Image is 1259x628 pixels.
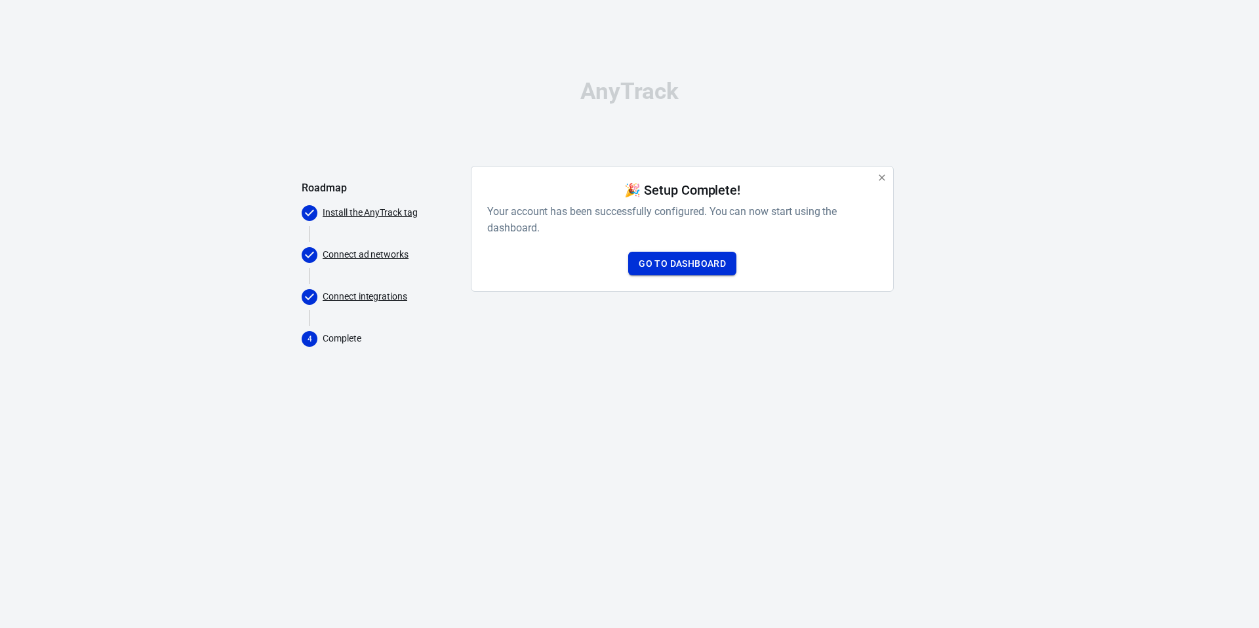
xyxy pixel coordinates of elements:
[628,252,736,276] a: Go to Dashboard
[624,182,740,198] h4: 🎉 Setup Complete!
[487,203,877,236] h6: Your account has been successfully configured. You can now start using the dashboard.
[323,332,460,345] p: Complete
[323,248,409,262] a: Connect ad networks
[323,290,407,304] a: Connect integrations
[308,334,312,343] text: 4
[302,80,957,103] div: AnyTrack
[323,206,418,220] a: Install the AnyTrack tag
[302,182,460,195] h5: Roadmap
